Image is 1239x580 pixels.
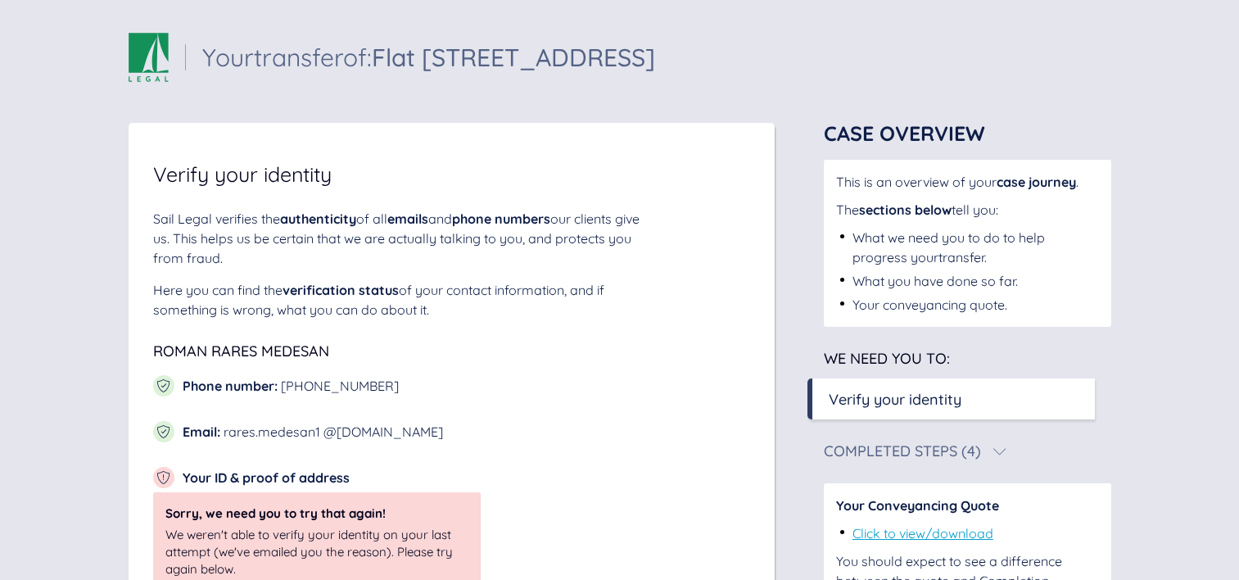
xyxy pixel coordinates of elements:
div: This is an overview of your . [836,172,1099,192]
span: emails [387,211,428,227]
div: What we need you to do to help progress your transfer . [852,228,1099,267]
span: Verify your identity [153,164,332,184]
div: Verify your identity [829,388,961,410]
div: Your transfer of: [202,45,655,70]
a: Click to view/download [852,525,993,541]
span: sections below [859,202,952,218]
span: We need you to: [824,349,950,368]
span: Flat [STREET_ADDRESS] [372,42,655,73]
div: We weren't able to verify your identity on your last attempt (we've emailed you the reason). Plea... [165,526,468,578]
div: rares.medesan1 @[DOMAIN_NAME] [183,422,443,442]
span: Your Conveyancing Quote [836,497,999,514]
span: verification status [283,282,399,298]
span: authenticity [280,211,356,227]
span: Roman Rares Medesan [153,342,329,360]
span: Your ID & proof of address [183,469,350,486]
div: The tell you: [836,200,1099,220]
div: Sail Legal verifies the of all and our clients give us. This helps us be certain that we are actu... [153,209,644,268]
span: phone numbers [452,211,550,227]
div: Your conveyancing quote. [852,295,1007,315]
div: [PHONE_NUMBER] [183,376,399,396]
span: case journey [997,174,1076,190]
span: Phone number : [183,378,278,394]
span: Case Overview [824,120,985,146]
div: Completed Steps (4) [824,444,981,459]
div: What you have done so far. [852,271,1018,291]
div: Here you can find the of your contact information, and if something is wrong, what you can do abo... [153,280,644,319]
span: Sorry, we need you to try that again! [165,505,386,521]
span: Email : [183,424,220,440]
